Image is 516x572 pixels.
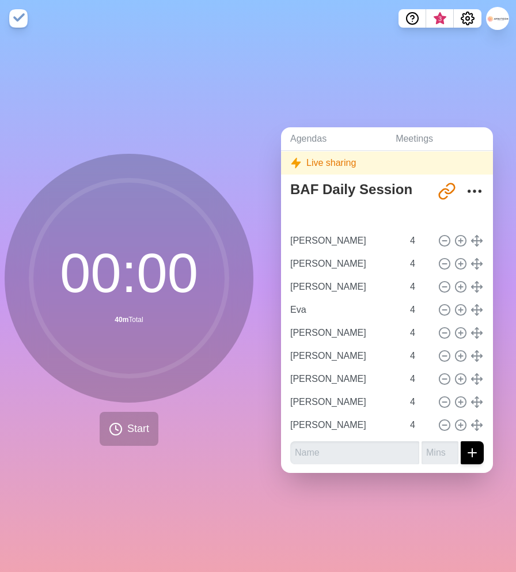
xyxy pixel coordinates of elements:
button: More [463,180,486,203]
input: Mins [405,321,433,344]
input: Name [286,368,403,391]
input: Name [286,229,403,252]
input: Mins [405,229,433,252]
input: Name [286,298,403,321]
input: Mins [405,344,433,368]
button: Start [100,412,158,446]
input: Mins [405,414,433,437]
input: Name [286,252,403,275]
span: 3 [435,14,445,24]
input: Name [286,391,403,414]
input: Name [286,321,403,344]
input: Name [286,344,403,368]
button: Settings [454,9,481,28]
img: timeblocks logo [9,9,28,28]
div: Live sharing [281,151,493,175]
input: Name [286,414,403,437]
input: Mins [405,391,433,414]
a: Meetings [386,127,493,151]
input: Name [286,275,403,298]
button: What’s new [426,9,454,28]
input: Mins [422,441,458,464]
input: Mins [405,368,433,391]
a: Agendas [281,127,386,151]
span: Start [127,421,149,437]
button: Share link [435,180,458,203]
input: Mins [405,252,433,275]
input: Mins [405,298,433,321]
button: Help [399,9,426,28]
input: Mins [405,275,433,298]
input: Name [290,441,419,464]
